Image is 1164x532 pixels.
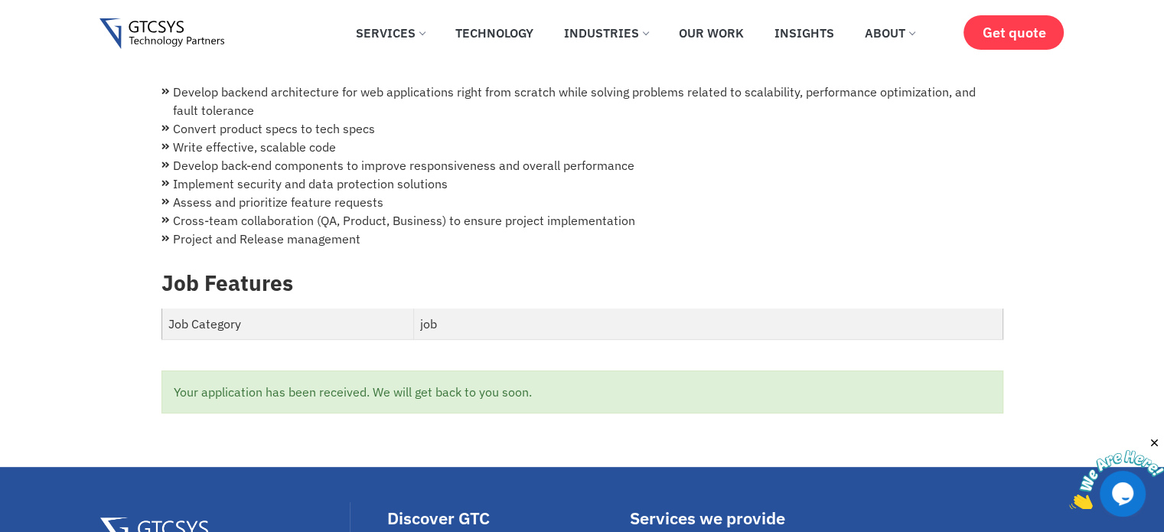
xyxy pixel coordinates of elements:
[444,16,545,50] a: Technology
[161,230,1003,248] li: Project and Release management
[344,16,436,50] a: Services
[853,16,926,50] a: About
[161,193,1003,211] li: Assess and prioritize feature requests
[387,510,622,527] div: Discover GTC
[553,16,660,50] a: Industries
[161,119,1003,138] li: Convert product specs to tech specs
[161,156,1003,175] li: Develop back-end components to improve responsiveness and overall performance
[414,308,1003,340] td: job
[1069,436,1164,509] iframe: chat widget
[963,15,1064,50] a: Get quote
[161,308,414,340] td: Job Category
[161,83,1003,119] li: Develop backend architecture for web applications right from scratch while solving problems relat...
[99,18,224,50] img: Gtcsys logo
[763,16,846,50] a: Insights
[161,270,1003,296] h3: Job Features
[161,138,1003,156] li: Write effective, scalable code
[667,16,755,50] a: Our Work
[161,370,1003,413] div: Your application has been received. We will get back to you soon.
[630,510,867,527] div: Services we provide
[982,24,1045,41] span: Get quote
[161,175,1003,193] li: Implement security and data protection solutions
[161,211,1003,230] li: Cross-team collaboration (QA, Product, Business) to ensure project implementation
